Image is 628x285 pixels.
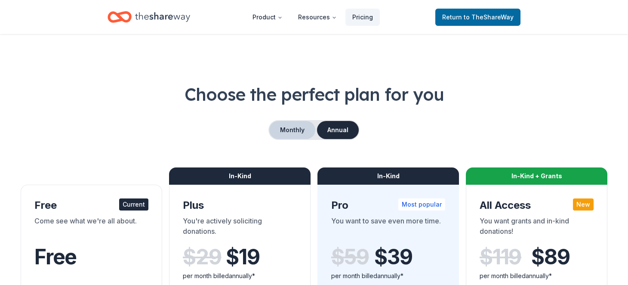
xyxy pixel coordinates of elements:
div: per month billed annually* [331,271,445,281]
button: Resources [291,9,344,26]
div: In-Kind + Grants [466,167,607,185]
button: Product [246,9,289,26]
div: per month billed annually* [183,271,297,281]
button: Monthly [269,121,315,139]
div: Pro [331,198,445,212]
div: Most popular [398,198,445,211]
div: All Access [480,198,594,212]
div: You want to save even more time. [331,216,445,240]
a: Pricing [345,9,380,26]
div: You're actively soliciting donations. [183,216,297,240]
span: $ 19 [226,245,259,269]
div: New [573,198,594,211]
nav: Main [246,7,380,27]
span: to TheShareWay [464,13,514,21]
a: Home [108,7,190,27]
span: $ 39 [374,245,412,269]
h1: Choose the perfect plan for you [21,82,607,106]
div: In-Kind [169,167,311,185]
div: Come see what we're all about. [34,216,148,240]
div: Free [34,198,148,212]
span: $ 89 [531,245,570,269]
span: Free [34,244,77,270]
div: You want grants and in-kind donations! [480,216,594,240]
button: Annual [317,121,359,139]
a: Returnto TheShareWay [435,9,520,26]
div: Plus [183,198,297,212]
div: In-Kind [317,167,459,185]
div: per month billed annually* [480,271,594,281]
div: Current [119,198,148,211]
span: Return [442,12,514,22]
